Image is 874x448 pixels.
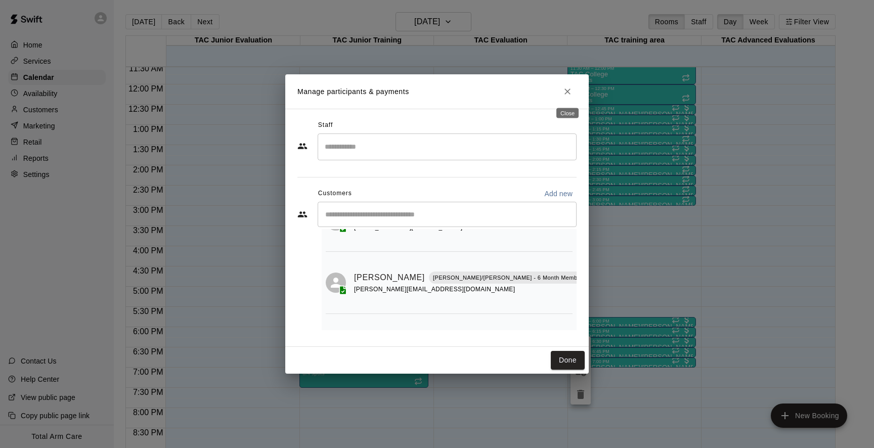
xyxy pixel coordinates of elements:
[318,117,333,133] span: Staff
[318,133,577,160] div: Search staff
[318,186,352,202] span: Customers
[297,86,409,97] p: Manage participants & payments
[297,141,308,151] svg: Staff
[354,223,463,231] span: [EMAIL_ADDRESS][DOMAIN_NAME]
[326,273,346,293] div: Jack Solgan
[540,186,577,202] button: Add new
[544,189,573,199] p: Add new
[433,274,632,282] p: [PERSON_NAME]/[PERSON_NAME] - 6 Month Membership - 2x per week
[551,351,585,370] button: Done
[558,82,577,101] button: Close
[318,202,577,227] div: Start typing to search customers...
[297,209,308,219] svg: Customers
[354,286,515,293] span: [PERSON_NAME][EMAIL_ADDRESS][DOMAIN_NAME]
[556,108,579,118] div: Close
[354,271,425,284] a: [PERSON_NAME]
